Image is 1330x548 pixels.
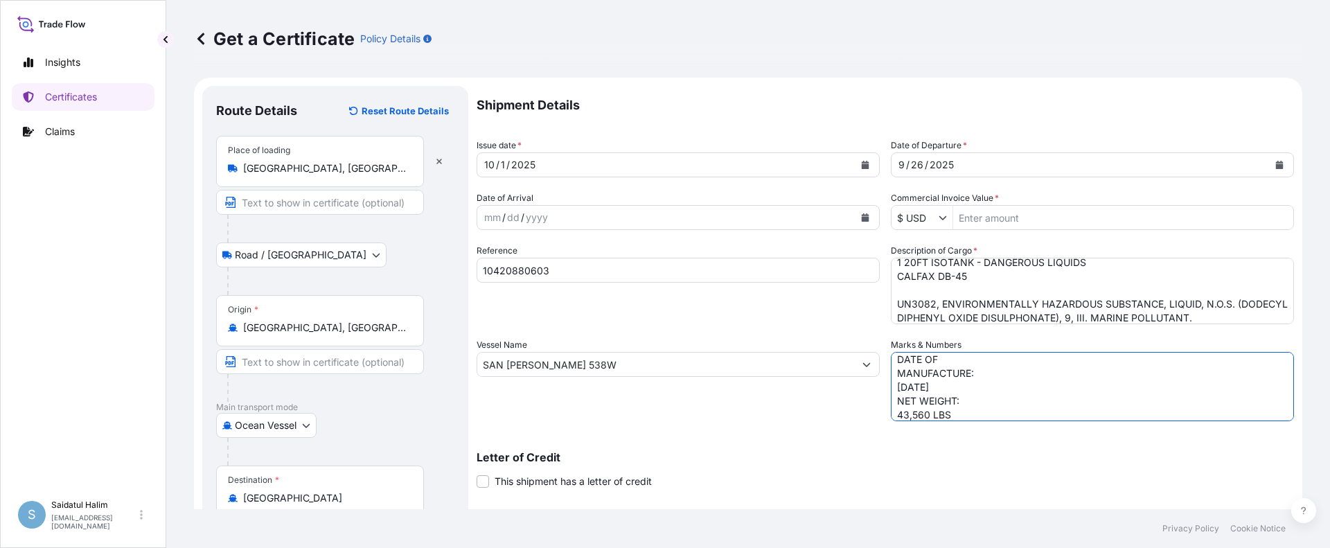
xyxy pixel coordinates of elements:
[477,244,517,258] label: Reference
[243,161,407,175] input: Place of loading
[939,211,952,224] button: Show suggestions
[243,321,407,335] input: Origin
[228,145,290,156] div: Place of loading
[51,513,137,530] p: [EMAIL_ADDRESS][DOMAIN_NAME]
[892,205,939,230] input: Commercial Invoice Value
[477,452,1294,463] p: Letter of Credit
[216,413,317,438] button: Select transport
[891,139,967,152] span: Date of Departure
[194,28,355,50] p: Get a Certificate
[342,100,454,122] button: Reset Route Details
[12,118,154,145] a: Claims
[45,90,97,104] p: Certificates
[216,349,424,374] input: Text to appear on certificate
[906,157,910,173] div: /
[928,157,955,173] div: year,
[477,139,522,152] span: Issue date
[510,157,537,173] div: year,
[12,48,154,76] a: Insights
[502,209,506,226] div: /
[477,86,1294,125] p: Shipment Details
[235,248,366,262] span: Road / [GEOGRAPHIC_DATA]
[477,338,527,352] label: Vessel Name
[483,209,502,226] div: month,
[235,418,296,432] span: Ocean Vessel
[477,258,880,283] input: Enter booking reference
[228,304,258,315] div: Origin
[12,83,154,111] a: Certificates
[360,32,420,46] p: Policy Details
[216,103,297,119] p: Route Details
[499,157,506,173] div: day,
[28,508,36,522] span: S
[228,475,279,486] div: Destination
[524,209,549,226] div: year,
[1230,523,1286,534] a: Cookie Notice
[216,402,454,413] p: Main transport mode
[891,191,999,205] label: Commercial Invoice Value
[243,491,407,505] input: Destination
[891,338,961,352] label: Marks & Numbers
[216,190,424,215] input: Text to appear on certificate
[854,206,876,229] button: Calendar
[477,352,854,377] input: Type to search vessel name or IMO
[506,157,510,173] div: /
[477,191,533,205] span: Date of Arrival
[897,157,906,173] div: month,
[925,157,928,173] div: /
[1268,154,1291,176] button: Calendar
[45,55,80,69] p: Insights
[953,205,1293,230] input: Enter amount
[891,244,977,258] label: Description of Cargo
[1162,523,1219,534] a: Privacy Policy
[495,475,652,488] span: This shipment has a letter of credit
[483,157,496,173] div: month,
[854,352,879,377] button: Show suggestions
[496,157,499,173] div: /
[506,209,521,226] div: day,
[45,125,75,139] p: Claims
[854,154,876,176] button: Calendar
[362,104,449,118] p: Reset Route Details
[216,242,387,267] button: Select transport
[910,157,925,173] div: day,
[51,500,137,511] p: Saidatul Halim
[521,209,524,226] div: /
